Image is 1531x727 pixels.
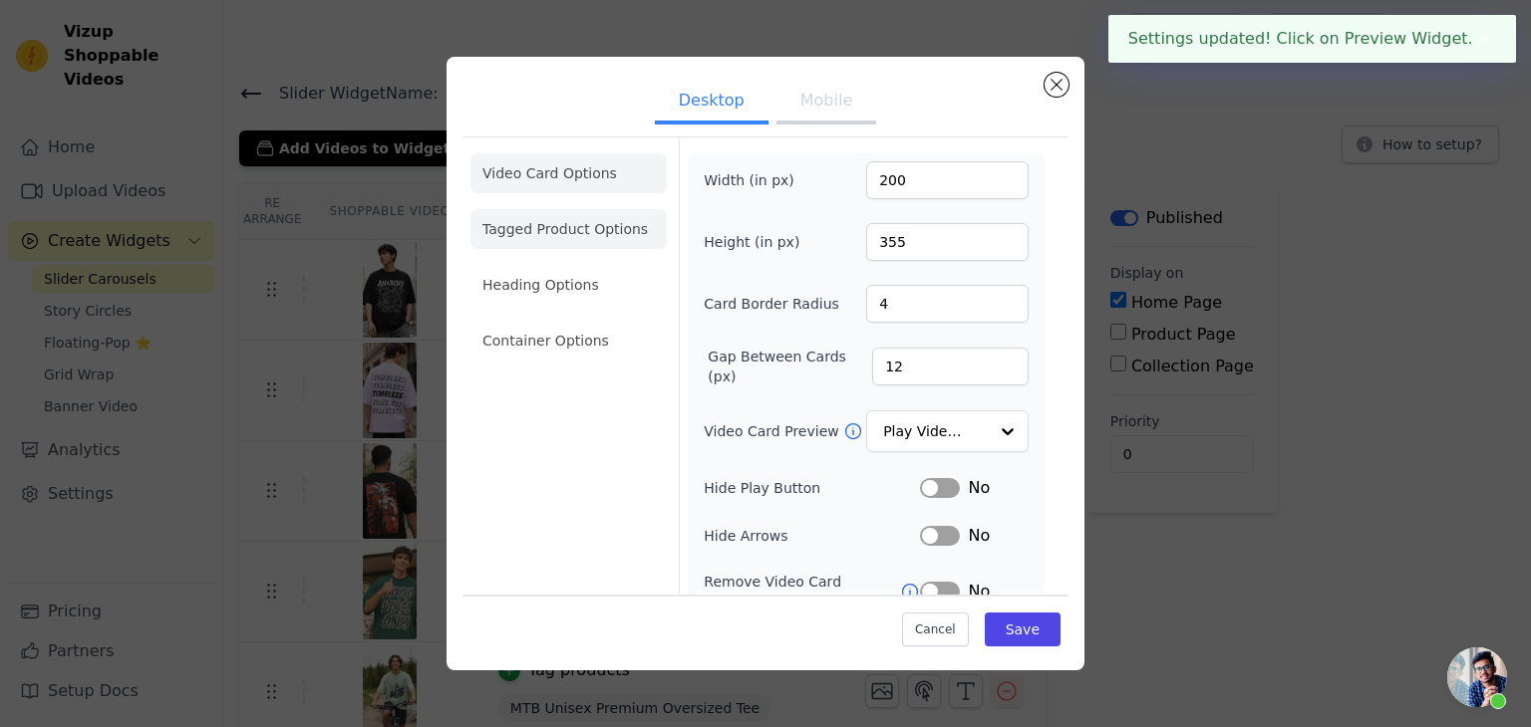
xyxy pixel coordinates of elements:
[968,476,990,500] span: No
[902,612,969,646] button: Cancel
[704,526,920,546] label: Hide Arrows
[708,347,872,386] label: Gap Between Cards (px)
[470,321,667,361] li: Container Options
[1045,73,1069,97] button: Close modal
[985,612,1061,646] button: Save
[1447,647,1507,707] div: Open chat
[968,580,990,604] span: No
[1108,15,1516,63] div: Settings updated! Click on Preview Widget.
[655,81,768,124] button: Desktop
[470,153,667,193] li: Video Card Options
[704,170,812,190] label: Width (in px)
[704,232,812,252] label: Height (in px)
[1473,27,1496,51] button: Close
[704,478,920,498] label: Hide Play Button
[704,572,900,611] label: Remove Video Card Shadow
[470,209,667,249] li: Tagged Product Options
[968,524,990,548] span: No
[776,81,876,124] button: Mobile
[704,294,839,314] label: Card Border Radius
[704,421,842,441] label: Video Card Preview
[470,265,667,305] li: Heading Options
